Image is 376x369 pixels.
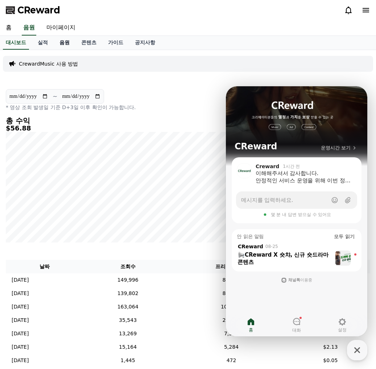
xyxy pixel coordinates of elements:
[3,36,29,50] a: 대시보드
[22,20,36,36] a: 음원
[75,36,102,50] a: 콘텐츠
[6,104,227,111] p: * 영상 조회 발생일 기준 D+3일 이후 확인이 가능합니다.
[84,327,172,340] td: 13,269
[17,4,60,16] span: CReward
[12,357,29,364] p: [DATE]
[32,36,54,50] a: 실적
[84,260,172,273] th: 조회수
[129,36,161,50] a: 공지사항
[226,86,367,336] iframe: Channel chat
[12,303,29,311] p: [DATE]
[172,260,290,273] th: 프리미엄 조회
[172,314,290,327] td: 22,149
[172,287,290,300] td: 83,641
[19,60,78,67] a: CrewardMusic 사용 방법
[84,300,172,314] td: 163,064
[12,330,29,337] p: [DATE]
[291,340,370,354] td: $2.13
[6,117,227,125] h4: 총 수익
[6,260,84,273] th: 날짜
[172,354,290,367] td: 472
[54,36,75,50] a: 음원
[84,340,172,354] td: 15,164
[6,4,60,16] a: CReward
[6,125,227,132] h5: $56.88
[12,290,29,297] p: [DATE]
[84,314,172,327] td: 35,543
[12,316,29,324] p: [DATE]
[41,20,81,36] a: 마이페이지
[84,273,172,287] td: 149,996
[12,276,29,284] p: [DATE]
[291,354,370,367] td: $0.05
[84,287,172,300] td: 139,802
[53,92,57,101] p: ~
[172,273,290,287] td: 85,746
[172,340,290,354] td: 5,284
[172,327,290,340] td: 7,556
[84,354,172,367] td: 1,445
[102,36,129,50] a: 가이드
[172,300,290,314] td: 100,494
[12,343,29,351] p: [DATE]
